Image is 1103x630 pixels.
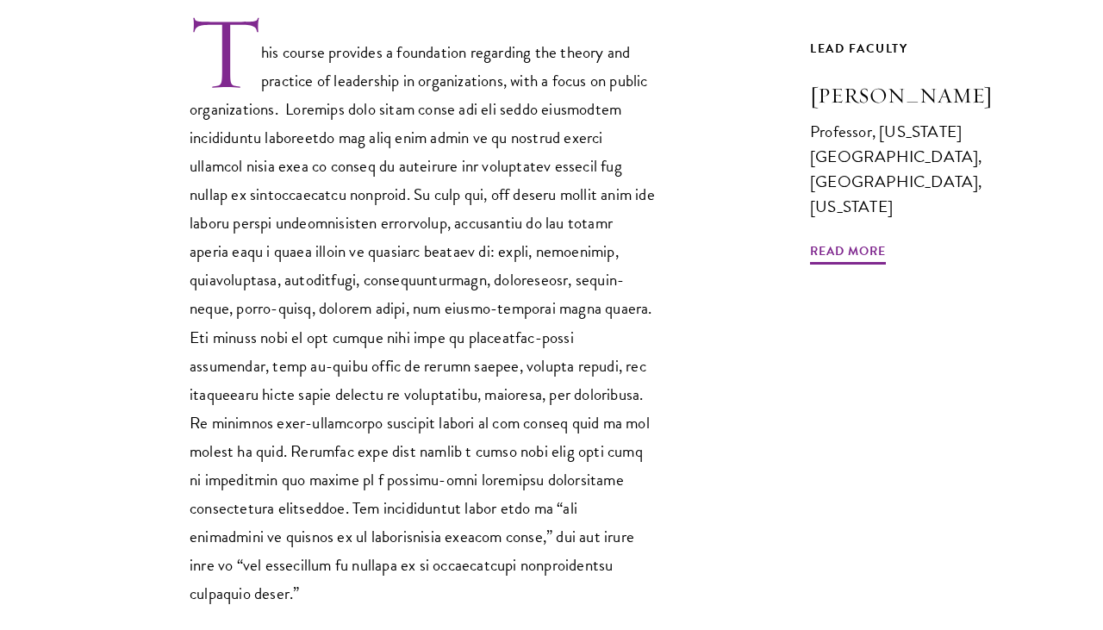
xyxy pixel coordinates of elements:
[810,38,1017,59] div: Lead Faculty
[810,81,1017,110] h3: [PERSON_NAME]
[190,13,655,608] p: This course provides a foundation regarding the theory and practice of leadership in organization...
[810,119,1017,219] div: Professor, [US_STATE][GEOGRAPHIC_DATA], [GEOGRAPHIC_DATA], [US_STATE]
[810,240,886,267] span: Read More
[810,38,1017,252] a: Lead Faculty [PERSON_NAME] Professor, [US_STATE][GEOGRAPHIC_DATA], [GEOGRAPHIC_DATA], [US_STATE] ...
